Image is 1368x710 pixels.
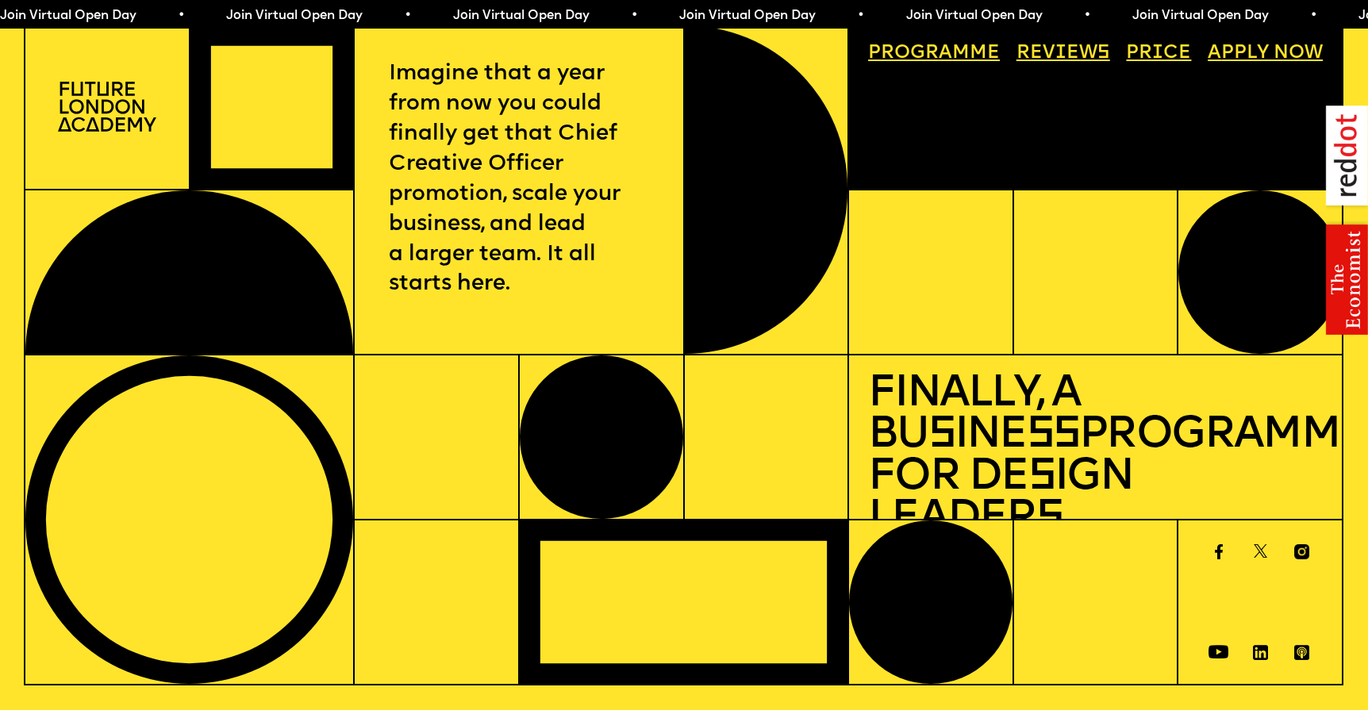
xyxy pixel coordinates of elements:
[868,374,1323,541] h1: Finally, a Bu ine Programme for De ign Leader
[1036,497,1063,541] span: s
[928,414,955,458] span: s
[1208,44,1221,63] span: A
[1198,35,1332,73] a: Apply now
[178,10,185,22] span: •
[404,10,411,22] span: •
[1027,414,1079,458] span: ss
[631,10,638,22] span: •
[1084,10,1091,22] span: •
[1028,456,1055,500] span: s
[857,10,864,22] span: •
[389,59,648,300] p: Imagine that a year from now you could finally get that Chief Creative Officer promotion, scale y...
[1007,35,1120,73] a: Reviews
[939,44,952,63] span: a
[859,35,1009,73] a: Programme
[1310,10,1317,22] span: •
[1116,35,1201,73] a: Price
